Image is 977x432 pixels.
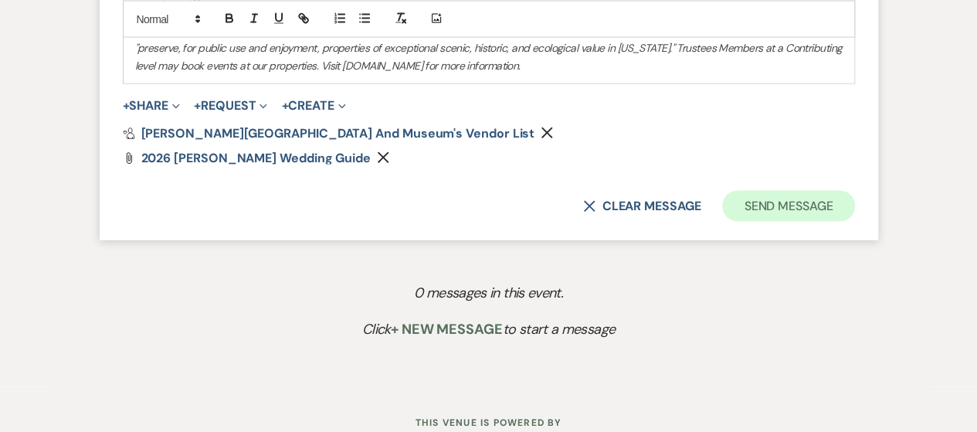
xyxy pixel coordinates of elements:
a: 2026 [PERSON_NAME] Wedding Guide [141,152,371,165]
p: Click to start a message [131,318,846,341]
em: [PERSON_NAME][GEOGRAPHIC_DATA] and Museum is a property of The Trustees of Reservations, a [US_ST... [135,24,845,73]
span: + [194,100,201,112]
button: Request [194,100,267,112]
span: + New Message [391,320,503,338]
button: Create [281,100,345,112]
p: 0 messages in this event. [131,282,846,304]
span: [PERSON_NAME][GEOGRAPHIC_DATA] and Museum's Vendor List [141,125,535,141]
button: Send Message [722,191,854,222]
a: [PERSON_NAME][GEOGRAPHIC_DATA] and Museum's Vendor List [123,128,535,140]
button: Share [123,100,181,112]
button: Clear message [583,200,701,213]
span: + [123,100,130,112]
span: 2026 [PERSON_NAME] Wedding Guide [141,150,371,166]
span: + [281,100,288,112]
